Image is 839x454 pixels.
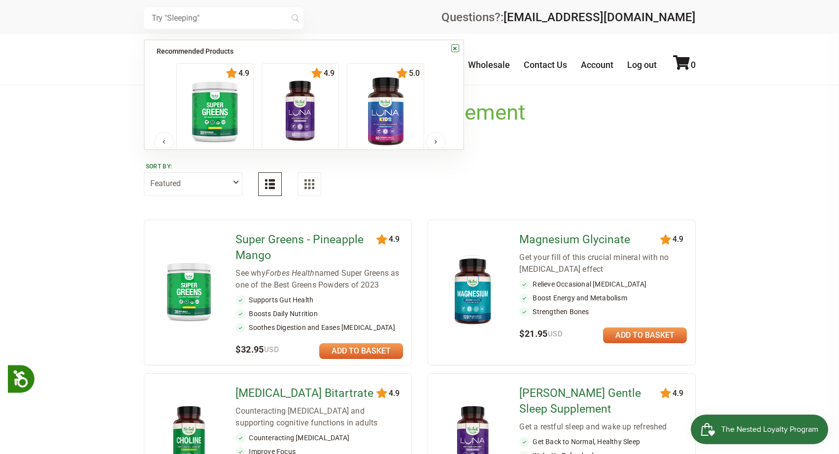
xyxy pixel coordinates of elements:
img: Grid [304,179,314,189]
img: star.svg [396,67,408,79]
span: 5.0 [408,69,420,78]
li: Relieve Occasional [MEDICAL_DATA] [519,279,687,289]
span: Recommended Products [157,47,234,55]
a: Magnesium Glycinate [519,232,662,248]
span: 4.9 [323,69,335,78]
img: List [265,179,275,189]
a: [EMAIL_ADDRESS][DOMAIN_NAME] [503,10,696,24]
span: $32.95 [235,344,279,355]
img: star.svg [226,67,237,79]
span: $21.95 [519,328,563,339]
a: × [451,44,459,52]
li: Soothes Digestion and Eases [MEDICAL_DATA] [235,323,403,332]
li: Counteracting [MEDICAL_DATA] [235,433,403,443]
a: 0 [673,60,696,70]
a: Contact Us [524,60,567,70]
a: Account [581,60,613,70]
img: Magnesium Glycinate [444,254,502,329]
img: star.svg [311,67,323,79]
img: imgpsh_fullsize_anim_-_2025-02-26T222351.371_x140.png [185,77,245,146]
li: Boost Energy and Metabolism [519,293,687,303]
li: Boosts Daily Nutrition [235,309,403,319]
span: USD [548,329,563,338]
span: 0 [691,60,696,70]
img: Super Greens - Pineapple Mango [160,258,218,324]
div: Get a restful sleep and wake up refreshed [519,421,687,433]
a: Super Greens - Pineapple Mango [235,232,378,263]
em: Forbes Health [266,268,315,278]
label: Sort by: [146,162,240,170]
li: Supports Gut Health [235,295,403,305]
li: Strengthen Bones [519,307,687,317]
input: Try "Sleeping" [144,7,303,29]
button: Previous [154,132,174,152]
img: 1_edfe67ed-9f0f-4eb3-a1ff-0a9febdc2b11_x140.png [351,77,420,146]
a: [PERSON_NAME] Gentle Sleep Supplement [519,386,662,417]
div: Get your fill of this crucial mineral with no [MEDICAL_DATA] effect [519,252,687,275]
iframe: Button to open loyalty program pop-up [691,415,829,444]
div: Counteracting [MEDICAL_DATA] and supporting cognitive functions in adults [235,405,403,429]
img: NN_LUNA_US_60_front_1_x140.png [273,77,327,146]
li: Get Back to Normal, Healthy Sleep [519,437,687,447]
a: [MEDICAL_DATA] Bitartrate [235,386,378,401]
div: Questions?: [441,11,696,23]
a: Wholesale [468,60,510,70]
div: See why named Super Greens as one of the Best Greens Powders of 2023 [235,267,403,291]
span: USD [264,345,279,354]
a: Log out [627,60,657,70]
span: 4.9 [237,69,249,78]
button: Next [426,132,445,152]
